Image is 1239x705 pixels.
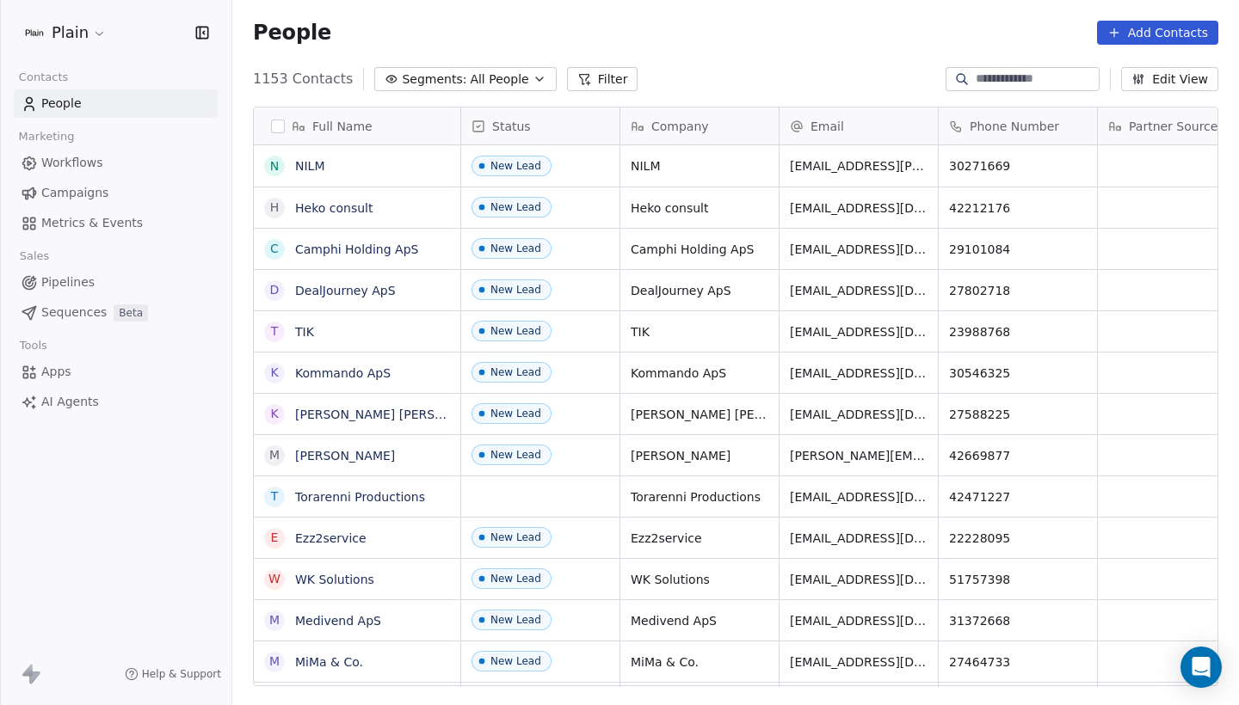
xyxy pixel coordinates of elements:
span: [EMAIL_ADDRESS][DOMAIN_NAME] [790,241,928,258]
span: Marketing [11,124,82,150]
span: Help & Support [142,667,221,681]
a: Help & Support [125,667,221,681]
span: [EMAIL_ADDRESS][PERSON_NAME][DOMAIN_NAME] [790,157,928,175]
span: Contacts [11,64,76,90]
div: Status [461,107,619,144]
a: WK Solutions [295,573,374,586]
span: DealJourney ApS [631,282,768,299]
span: [EMAIL_ADDRESS][DOMAIN_NAME] [790,199,928,217]
span: [PERSON_NAME] [631,447,768,464]
span: Camphi Holding ApS [631,241,768,258]
div: M [269,446,280,464]
span: MiMa & Co. [631,653,768,671]
span: Workflows [41,154,103,172]
a: SequencesBeta [14,298,218,327]
span: [EMAIL_ADDRESS][DOMAIN_NAME] [790,488,928,506]
a: [PERSON_NAME] [PERSON_NAME] Consult [295,408,548,421]
span: Segments: [402,70,466,89]
span: [EMAIL_ADDRESS][DOMAIN_NAME] [790,282,928,299]
span: 42471227 [949,488,1087,506]
a: NILM [295,159,324,173]
a: Campaigns [14,179,218,207]
span: Company [651,118,709,135]
span: Tools [12,333,54,359]
div: E [271,529,279,547]
a: Heko consult [295,201,373,215]
div: New Lead [490,449,541,461]
span: Torarenni Productions [631,488,768,506]
div: New Lead [490,160,541,172]
span: 23988768 [949,323,1087,340]
div: Company [620,107,779,144]
a: Kommando ApS [295,366,391,380]
div: New Lead [490,325,541,337]
button: Edit View [1121,67,1218,91]
div: M [269,611,280,629]
span: [EMAIL_ADDRESS][DOMAIN_NAME] [790,571,928,588]
div: New Lead [490,408,541,420]
span: Metrics & Events [41,214,143,232]
span: 27464733 [949,653,1087,671]
span: [PERSON_NAME] [PERSON_NAME] Consult [631,406,768,423]
a: People [14,89,218,118]
span: 42669877 [949,447,1087,464]
div: New Lead [490,201,541,213]
span: All People [470,70,528,89]
span: Sales [12,243,57,269]
div: H [270,199,280,217]
div: N [270,157,279,175]
div: Open Intercom Messenger [1180,647,1222,688]
a: Apps [14,358,218,386]
button: Add Contacts [1097,21,1218,45]
a: Medivend ApS [295,614,381,628]
div: New Lead [490,242,541,254]
span: [EMAIL_ADDRESS][DOMAIN_NAME] [790,323,928,340]
div: New Lead [490,366,541,378]
span: 27588225 [949,406,1087,423]
span: Pipelines [41,273,95,291]
span: 30546325 [949,365,1087,382]
div: W [268,570,280,588]
div: T [271,487,279,506]
span: [EMAIL_ADDRESS][DOMAIN_NAME] [790,365,928,382]
span: 27802718 [949,282,1087,299]
span: TIK [631,323,768,340]
span: [EMAIL_ADDRESS][DOMAIN_NAME] [790,530,928,547]
span: 31372668 [949,612,1087,629]
span: 29101084 [949,241,1087,258]
span: Partner Source [1129,118,1217,135]
img: Plain-Logo-Tile.png [24,22,45,43]
div: New Lead [490,655,541,667]
div: Full Name [254,107,460,144]
span: Kommando ApS [631,365,768,382]
button: Plain [21,18,110,47]
a: Ezz2service [295,531,367,545]
span: Ezz2service [631,530,768,547]
a: DealJourney ApS [295,284,396,297]
button: Filter [567,67,638,91]
div: New Lead [490,531,541,543]
span: Phone Number [970,118,1059,135]
a: Pipelines [14,268,218,297]
span: Status [492,118,531,135]
div: grid [254,145,461,687]
span: Medivend ApS [631,612,768,629]
a: Torarenni Productions [295,490,425,504]
div: M [269,653,280,671]
span: Email [811,118,844,135]
span: [EMAIL_ADDRESS][DOMAIN_NAME] [790,653,928,671]
span: [EMAIL_ADDRESS][DOMAIN_NAME] [790,406,928,423]
div: New Lead [490,573,541,585]
span: Heko consult [631,199,768,217]
a: AI Agents [14,388,218,416]
span: 51757398 [949,571,1087,588]
a: Workflows [14,149,218,177]
span: [PERSON_NAME][EMAIL_ADDRESS][PERSON_NAME][DOMAIN_NAME] [790,447,928,464]
span: 30271669 [949,157,1087,175]
a: MiMa & Co. [295,655,363,669]
a: TIK [295,325,314,339]
span: Campaigns [41,184,108,202]
a: Camphi Holding ApS [295,242,418,256]
span: 1153 Contacts [253,69,353,89]
span: Plain [52,21,89,44]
